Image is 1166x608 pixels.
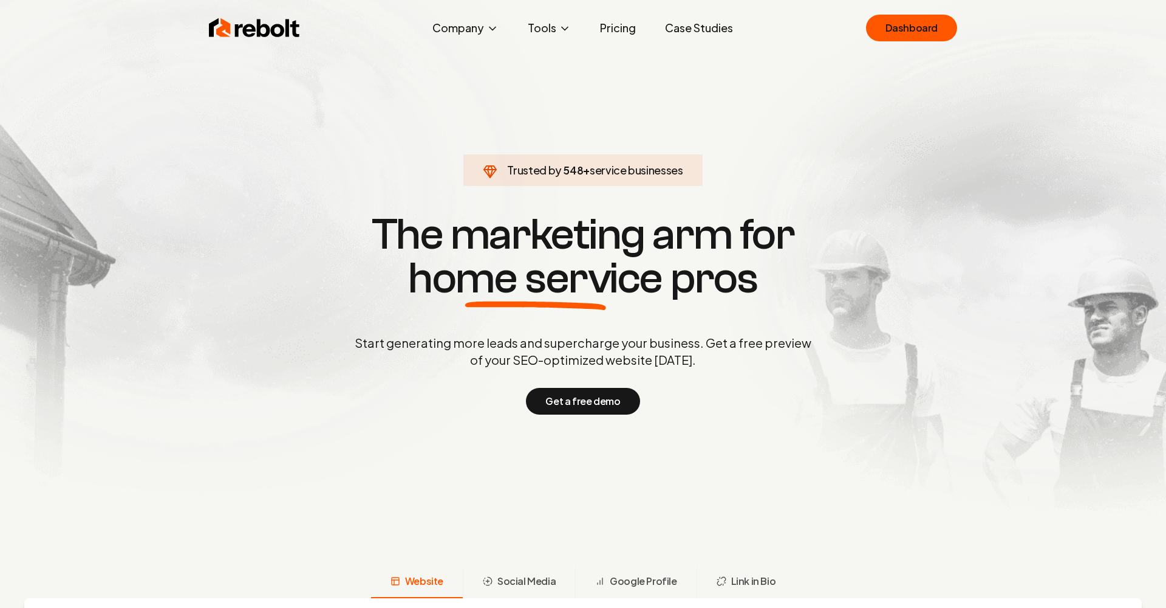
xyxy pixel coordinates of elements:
span: + [583,163,590,177]
button: Get a free demo [526,388,639,415]
button: Google Profile [575,567,696,598]
button: Social Media [463,567,575,598]
span: Link in Bio [731,574,776,589]
button: Website [371,567,463,598]
a: Pricing [590,16,646,40]
a: Dashboard [866,15,957,41]
img: Rebolt Logo [209,16,300,40]
h1: The marketing arm for pros [291,213,874,300]
span: Website [405,574,443,589]
span: 548 [563,162,583,179]
span: Google Profile [610,574,677,589]
span: Social Media [497,574,556,589]
p: Start generating more leads and supercharge your business. Get a free preview of your SEO-optimiz... [352,334,814,368]
span: Trusted by [507,163,561,177]
span: service businesses [590,163,683,177]
button: Company [423,16,508,40]
span: home service [408,257,663,300]
button: Link in Bio [697,567,796,598]
a: Case Studies [655,16,743,40]
button: Tools [518,16,581,40]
